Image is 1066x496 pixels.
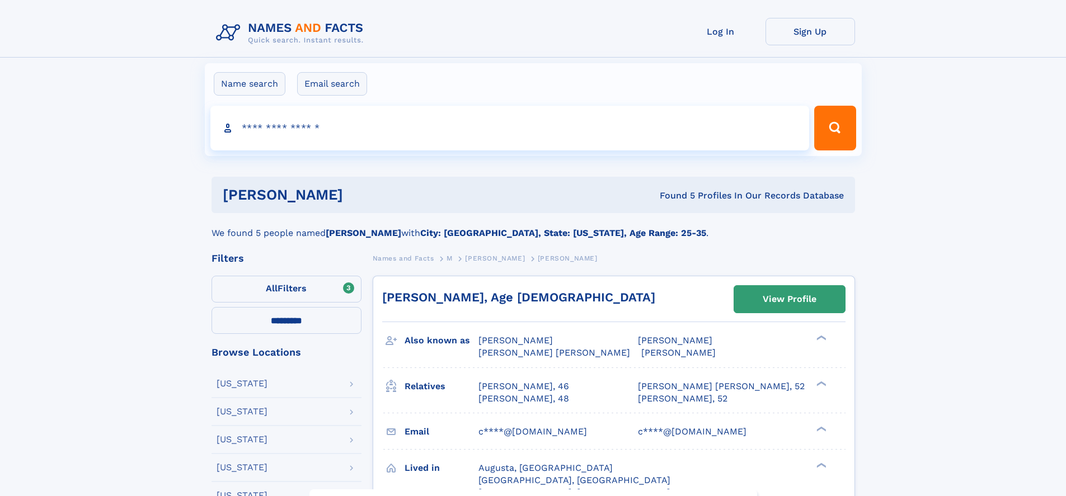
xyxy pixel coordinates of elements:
[214,72,285,96] label: Name search
[814,461,827,469] div: ❯
[373,251,434,265] a: Names and Facts
[212,253,361,263] div: Filters
[217,379,267,388] div: [US_STATE]
[478,347,630,358] span: [PERSON_NAME] [PERSON_NAME]
[638,393,727,405] a: [PERSON_NAME], 52
[638,335,712,346] span: [PERSON_NAME]
[734,286,845,313] a: View Profile
[405,422,478,441] h3: Email
[538,254,598,262] span: [PERSON_NAME]
[478,380,569,393] a: [PERSON_NAME], 46
[223,188,501,202] h1: [PERSON_NAME]
[405,331,478,350] h3: Also known as
[465,254,525,262] span: [PERSON_NAME]
[326,228,401,238] b: [PERSON_NAME]
[766,18,855,45] a: Sign Up
[447,251,453,265] a: M
[420,228,706,238] b: City: [GEOGRAPHIC_DATA], State: [US_STATE], Age Range: 25-35
[405,377,478,396] h3: Relatives
[217,463,267,472] div: [US_STATE]
[638,380,805,393] a: [PERSON_NAME] [PERSON_NAME], 52
[212,18,373,48] img: Logo Names and Facts
[478,335,553,346] span: [PERSON_NAME]
[763,286,816,312] div: View Profile
[447,254,453,262] span: M
[814,106,856,150] button: Search Button
[814,380,827,387] div: ❯
[478,475,670,485] span: [GEOGRAPHIC_DATA], [GEOGRAPHIC_DATA]
[212,213,855,240] div: We found 5 people named with .
[465,251,525,265] a: [PERSON_NAME]
[266,283,278,294] span: All
[478,393,569,405] a: [PERSON_NAME], 48
[212,276,361,303] label: Filters
[405,459,478,478] h3: Lived in
[478,462,613,473] span: Augusta, [GEOGRAPHIC_DATA]
[297,72,367,96] label: Email search
[814,334,827,342] div: ❯
[382,290,655,304] a: [PERSON_NAME], Age [DEMOGRAPHIC_DATA]
[814,425,827,432] div: ❯
[501,190,844,202] div: Found 5 Profiles In Our Records Database
[217,435,267,444] div: [US_STATE]
[212,347,361,357] div: Browse Locations
[641,347,716,358] span: [PERSON_NAME]
[210,106,810,150] input: search input
[676,18,766,45] a: Log In
[217,407,267,416] div: [US_STATE]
